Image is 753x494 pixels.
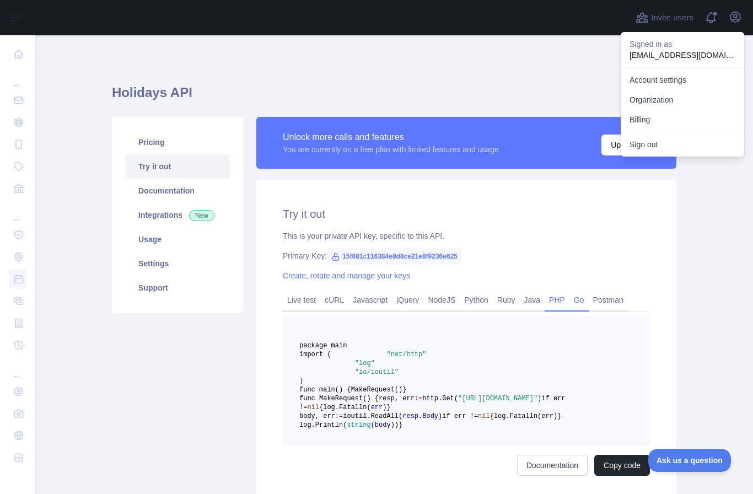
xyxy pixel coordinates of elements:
span: "[URL][DOMAIN_NAME]" [458,395,537,402]
a: Live test [283,291,320,309]
span: } [557,412,561,420]
iframe: Toggle Customer Support [648,449,731,472]
span: New [189,210,214,221]
button: Sign out [621,135,744,154]
div: ... [9,357,26,379]
span: import ( [299,351,331,358]
span: := [335,412,343,420]
span: } [399,421,402,429]
span: log.Println( [299,421,347,429]
div: This is your private API key, specific to this API. [283,230,650,241]
span: log.Fatalln( [323,404,370,411]
span: nil [307,404,319,411]
div: Primary Key: [283,250,650,261]
span: resp, err [379,395,415,402]
span: ) [299,377,303,385]
span: func MakeRequest() { [299,395,379,402]
a: NodeJS [423,291,460,309]
p: Signed in as [630,39,735,50]
a: Pricing [125,130,230,154]
div: ... [9,201,26,223]
span: err [541,412,553,420]
span: body [375,421,391,429]
h2: Try it out [283,206,650,222]
span: { [490,412,494,420]
a: Create, rotate and manage your keys [283,271,410,280]
a: PHP [545,291,569,309]
a: Try it out [125,154,230,179]
span: nil [478,412,490,420]
span: func main() { [299,386,351,394]
div: You are currently on a free plan with limited features and usage [283,144,499,155]
a: Support [125,276,230,300]
span: ) [553,412,557,420]
div: ... [9,66,26,88]
span: { [319,404,323,411]
a: Go [569,291,589,309]
a: Account settings [621,70,744,90]
a: Postman [589,291,628,309]
a: Python [460,291,493,309]
button: Copy code [594,455,650,476]
span: 15f081c116384e8d8ce21e8f9236e625 [327,248,462,265]
span: package main [299,342,347,350]
a: Integrations New [125,203,230,227]
span: ( [371,421,375,429]
a: cURL [320,291,348,309]
span: := [415,395,422,402]
span: "log" [355,359,375,367]
span: resp.Body [402,412,438,420]
a: Java [520,291,545,309]
a: Javascript [348,291,392,309]
a: Documentation [517,455,588,476]
span: } [386,404,390,411]
span: ioutil.ReadAll( [343,412,402,420]
span: MakeRequest() [351,386,403,394]
button: Billing [621,110,744,130]
button: Invite users [633,9,696,26]
span: )) [391,421,399,429]
button: Upgrade [601,135,650,155]
span: body, err [299,412,335,420]
span: } [402,386,406,394]
a: Ruby [493,291,520,309]
a: Documentation [125,179,230,203]
span: if err != [442,412,478,420]
span: log.Fatalln( [494,412,541,420]
span: "net/http" [386,351,426,358]
div: Unlock more calls and features [283,131,499,144]
span: err [371,404,383,411]
span: ) [537,395,541,402]
h1: Holidays API [112,84,676,110]
span: ) [383,404,386,411]
a: Usage [125,227,230,251]
span: http.Get( [422,395,458,402]
a: Settings [125,251,230,276]
span: Invite users [651,12,693,24]
span: "io/ioutil" [355,368,399,376]
a: jQuery [392,291,423,309]
span: string [347,421,370,429]
span: ) [438,412,442,420]
p: [EMAIL_ADDRESS][DOMAIN_NAME] [630,50,735,61]
a: Organization [621,90,744,110]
